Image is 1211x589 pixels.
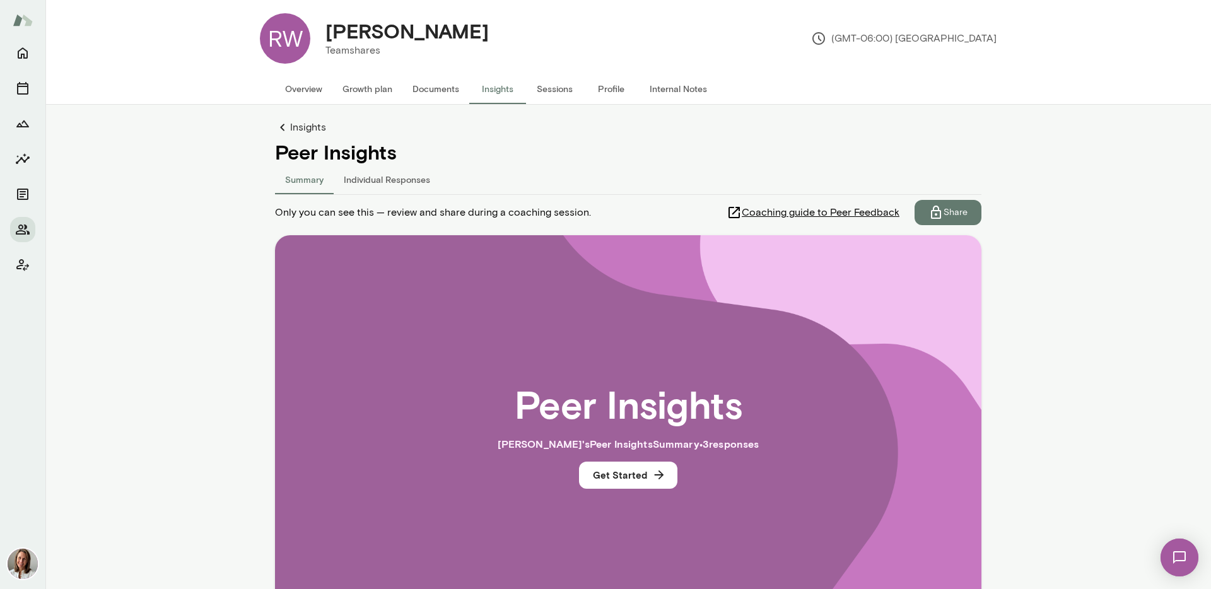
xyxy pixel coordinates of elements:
[699,438,759,450] span: • 3 response s
[325,43,489,58] p: Teamshares
[526,74,583,104] button: Sessions
[727,200,915,225] a: Coaching guide to Peer Feedback
[275,74,332,104] button: Overview
[275,205,591,220] span: Only you can see this — review and share during a coaching session.
[332,74,402,104] button: Growth plan
[915,200,981,225] button: Share
[275,164,334,194] button: Summary
[10,146,35,172] button: Insights
[10,252,35,277] button: Client app
[498,438,699,450] span: [PERSON_NAME] 's Peer Insights Summary
[811,31,997,46] p: (GMT-06:00) [GEOGRAPHIC_DATA]
[275,140,981,164] h4: Peer Insights
[10,217,35,242] button: Members
[10,111,35,136] button: Growth Plan
[275,120,981,135] a: Insights
[334,164,440,194] button: Individual Responses
[640,74,717,104] button: Internal Notes
[325,19,489,43] h4: [PERSON_NAME]
[260,13,310,64] div: RW
[275,164,981,194] div: responses-tab
[469,74,526,104] button: Insights
[583,74,640,104] button: Profile
[10,76,35,101] button: Sessions
[10,182,35,207] button: Documents
[10,40,35,66] button: Home
[742,205,899,220] span: Coaching guide to Peer Feedback
[13,8,33,32] img: Mento
[402,74,469,104] button: Documents
[8,549,38,579] img: Andrea Mayendia
[579,462,677,488] button: Get Started
[944,206,968,219] p: Share
[515,381,742,426] h2: Peer Insights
